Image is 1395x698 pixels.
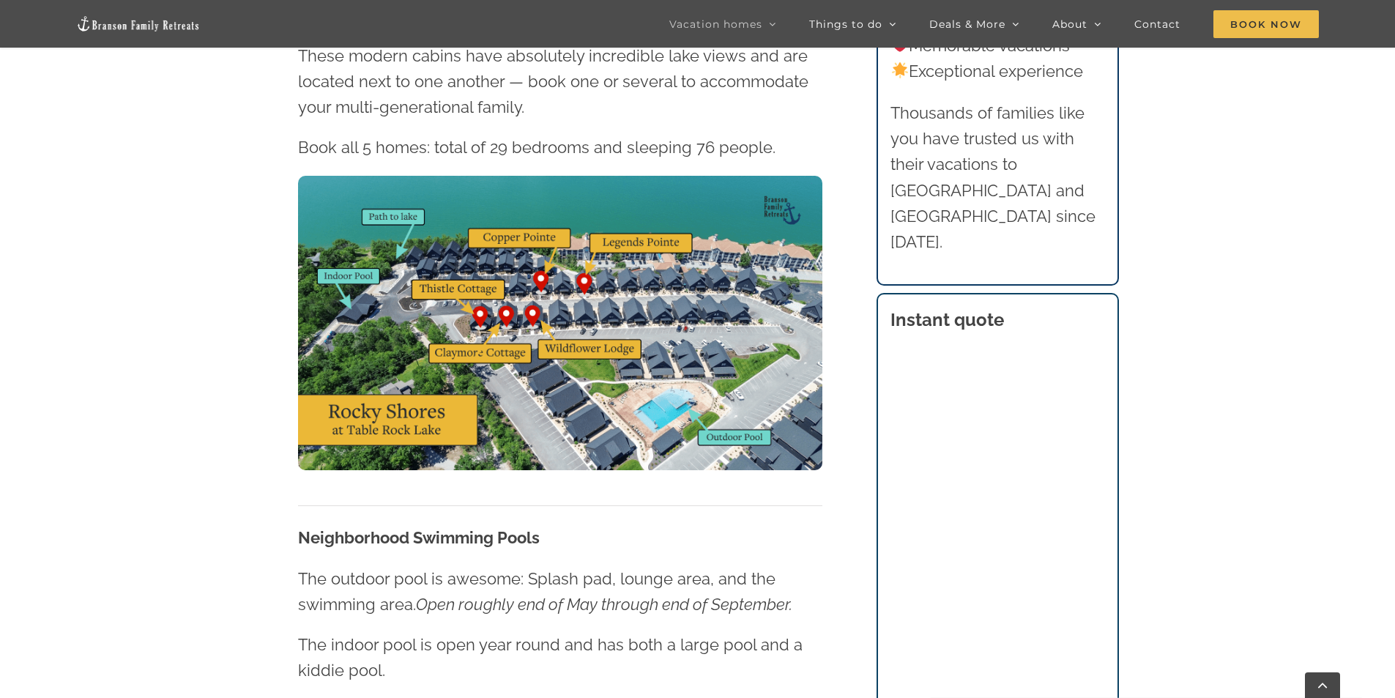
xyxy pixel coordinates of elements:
[1134,19,1180,29] span: Contact
[892,62,908,78] img: 🌟
[929,19,1005,29] span: Deals & More
[298,43,822,121] p: These modern cabins have absolutely incredible lake views and are located next to one another — b...
[669,19,762,29] span: Vacation homes
[298,135,822,160] p: Book all 5 homes: total of 29 bedrooms and sleeping 76 people.
[298,632,822,683] p: The indoor pool is open year round and has both a large pool and a kiddie pool.
[890,100,1104,255] p: Thousands of families like you have trusted us with their vacations to [GEOGRAPHIC_DATA] and [GEO...
[890,309,1004,330] strong: Instant quote
[1213,10,1319,38] span: Book Now
[298,176,822,471] img: Rocky Shores Table Rock Lake Branson Family Retreats vacation homes (2) copy
[809,19,882,29] span: Things to do
[298,566,822,617] p: The outdoor pool is awesome: Splash pad, lounge area, and the swimming area.
[1052,19,1087,29] span: About
[76,15,201,32] img: Branson Family Retreats Logo
[298,528,540,547] strong: Neighborhood Swimming Pools
[416,595,792,614] em: Open roughly end of May through end of September.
